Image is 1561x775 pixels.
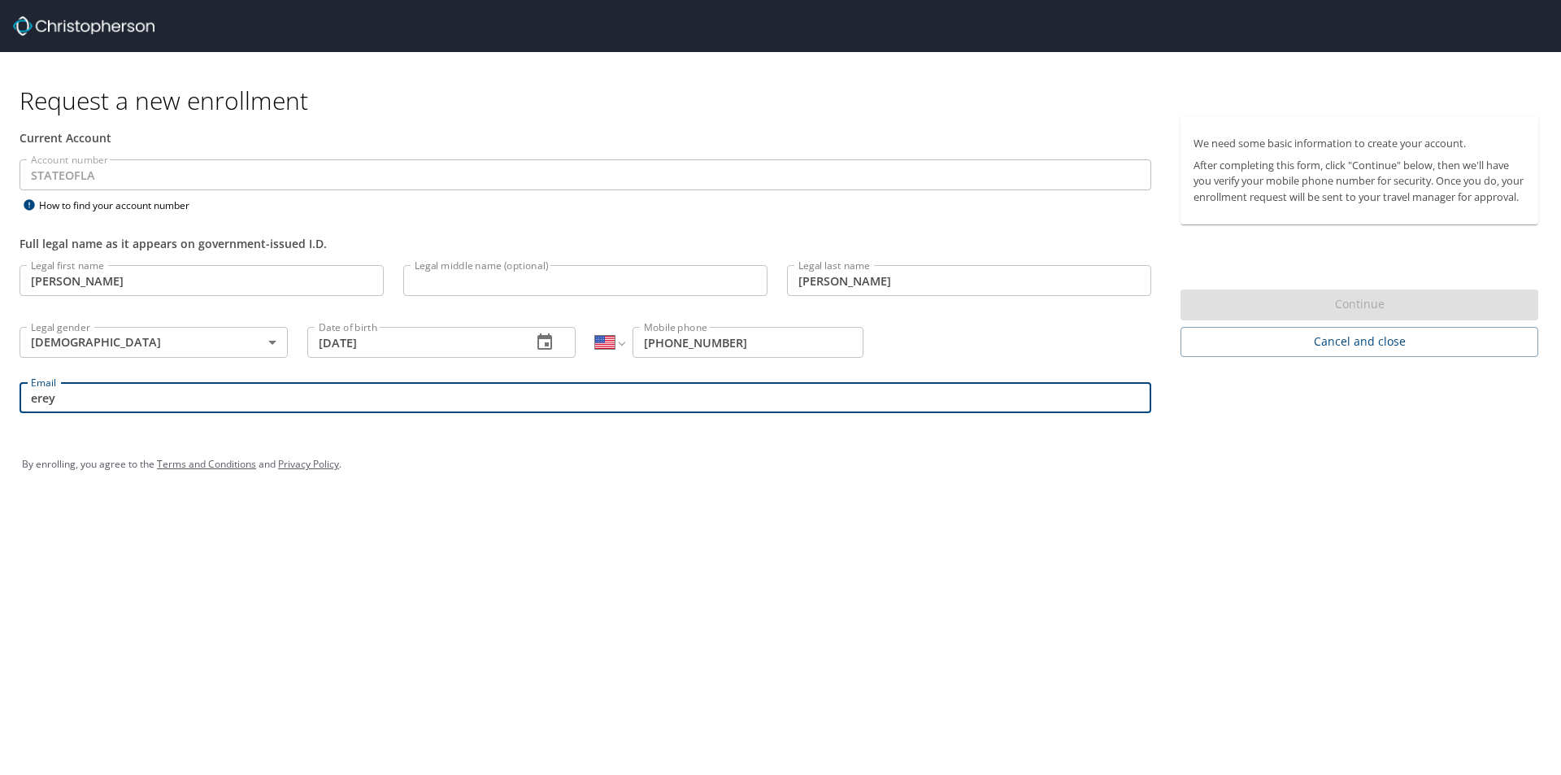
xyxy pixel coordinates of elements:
[307,327,519,358] input: MM/DD/YYYY
[1194,158,1525,205] p: After completing this form, click "Continue" below, then we'll have you verify your mobile phone ...
[22,444,1539,485] div: By enrolling, you agree to the and .
[20,327,288,358] div: [DEMOGRAPHIC_DATA]
[13,16,154,36] img: cbt logo
[20,235,1151,252] div: Full legal name as it appears on government-issued I.D.
[20,85,1551,116] h1: Request a new enrollment
[1194,136,1525,151] p: We need some basic information to create your account.
[20,129,1151,146] div: Current Account
[1181,327,1538,357] button: Cancel and close
[1194,332,1525,352] span: Cancel and close
[157,457,256,471] a: Terms and Conditions
[278,457,339,471] a: Privacy Policy
[633,327,863,358] input: Enter phone number
[20,195,223,216] div: How to find your account number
